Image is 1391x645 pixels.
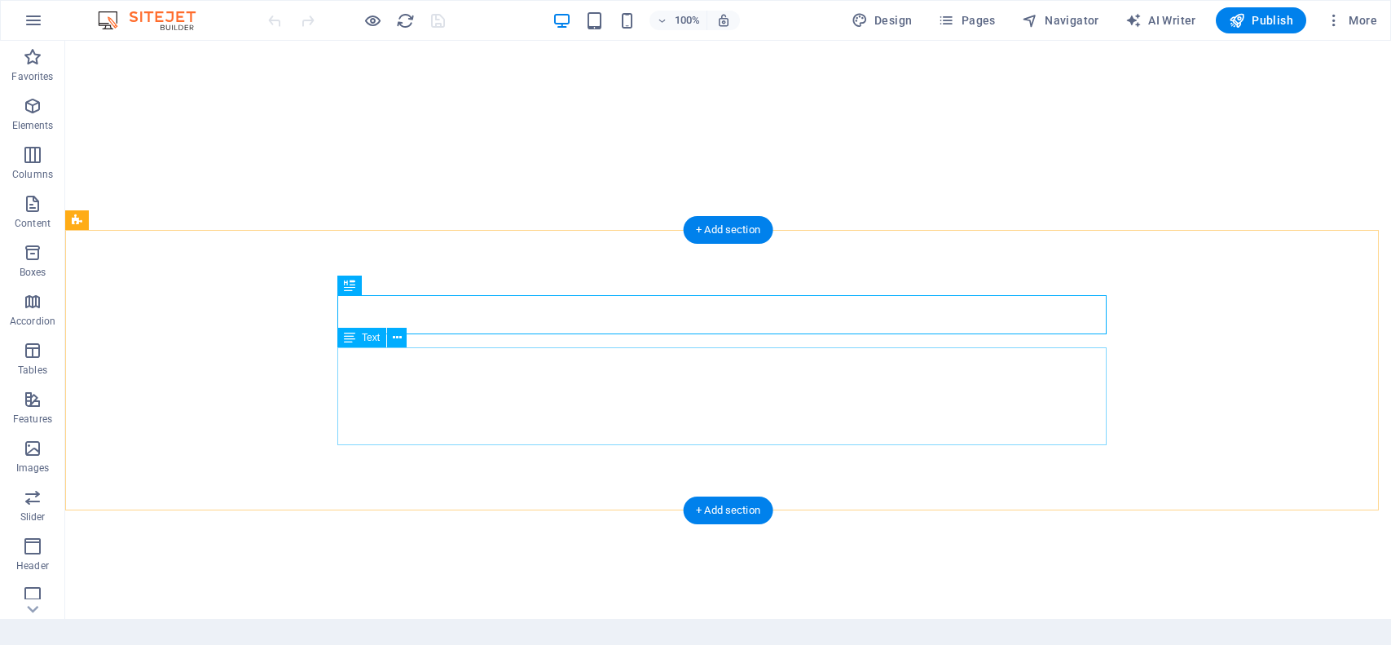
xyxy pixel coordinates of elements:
[1229,12,1293,29] span: Publish
[12,168,53,181] p: Columns
[18,364,47,377] p: Tables
[1125,12,1196,29] span: AI Writer
[16,559,49,572] p: Header
[363,11,382,30] button: Click here to leave preview mode and continue editing
[396,11,415,30] i: Reload page
[931,7,1001,33] button: Pages
[1015,7,1106,33] button: Navigator
[94,11,216,30] img: Editor Logo
[13,413,52,426] p: Features
[845,7,919,33] div: Design (Ctrl+Alt+Y)
[845,7,919,33] button: Design
[12,119,54,132] p: Elements
[362,333,380,342] span: Text
[683,497,773,524] div: + Add section
[16,462,50,475] p: Images
[674,11,700,30] h6: 100%
[938,12,995,29] span: Pages
[1319,7,1384,33] button: More
[649,11,707,30] button: 100%
[1022,12,1099,29] span: Navigator
[20,510,46,524] p: Slider
[20,266,46,279] p: Boxes
[15,217,51,230] p: Content
[10,315,55,328] p: Accordion
[716,13,731,28] i: On resize automatically adjust zoom level to fit chosen device.
[395,11,415,30] button: reload
[1216,7,1306,33] button: Publish
[852,12,913,29] span: Design
[1326,12,1377,29] span: More
[11,70,53,83] p: Favorites
[1119,7,1203,33] button: AI Writer
[683,216,773,244] div: + Add section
